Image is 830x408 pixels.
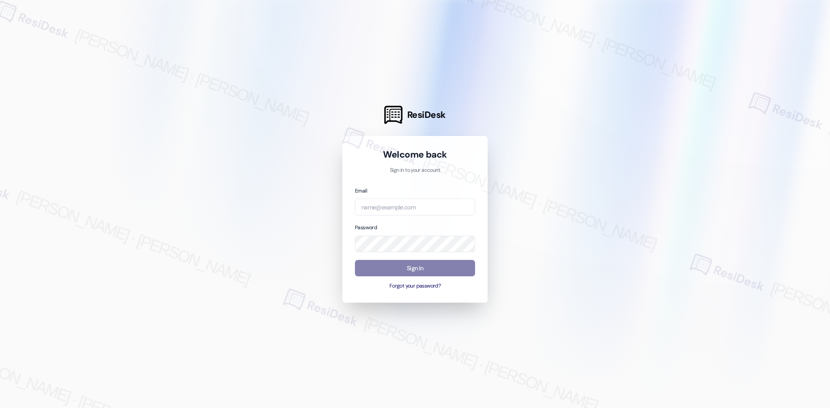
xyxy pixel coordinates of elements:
[355,260,475,277] button: Sign In
[355,282,475,290] button: Forgot your password?
[407,109,446,121] span: ResiDesk
[355,149,475,161] h1: Welcome back
[355,167,475,174] p: Sign in to your account
[355,199,475,215] input: name@example.com
[355,224,377,231] label: Password
[355,187,367,194] label: Email
[384,106,402,124] img: ResiDesk Logo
